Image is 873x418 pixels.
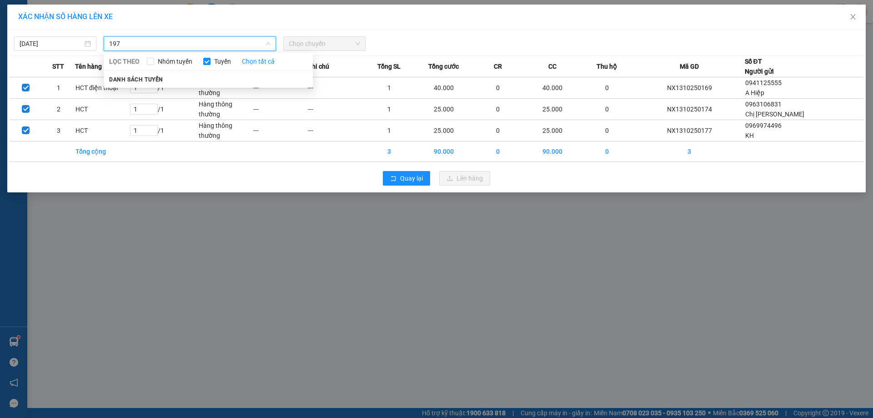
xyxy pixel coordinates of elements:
[104,76,169,84] span: Danh sách tuyến
[597,61,617,71] span: Thu hộ
[494,61,502,71] span: CR
[198,77,253,99] td: Hàng thông thường
[439,171,490,186] button: uploadLên hàng
[198,120,253,141] td: Hàng thông thường
[75,120,130,141] td: HCT
[242,56,275,66] a: Chọn tất cả
[745,79,782,86] span: 0941125555
[416,99,471,120] td: 25.000
[362,120,416,141] td: 1
[634,120,744,141] td: NX1310250177
[400,173,423,183] span: Quay lại
[42,99,75,120] td: 2
[471,99,526,120] td: 0
[109,56,140,66] span: LỌC THEO
[253,120,307,141] td: ---
[362,141,416,162] td: 3
[428,61,459,71] span: Tổng cước
[525,120,580,141] td: 25.000
[52,61,64,71] span: STT
[42,120,75,141] td: 3
[289,37,360,50] span: Chọn chuyến
[307,77,362,99] td: ---
[198,99,253,120] td: Hàng thông thường
[745,122,782,129] span: 0969974496
[745,101,782,108] span: 0963106831
[680,61,699,71] span: Mã GD
[745,132,754,139] span: KH
[253,77,307,99] td: ---
[525,77,580,99] td: 40.000
[362,77,416,99] td: 1
[471,77,526,99] td: 0
[840,5,866,30] button: Close
[525,141,580,162] td: 90.000
[307,120,362,141] td: ---
[634,77,744,99] td: NX1310250169
[130,77,198,99] td: / 1
[42,77,75,99] td: 1
[416,141,471,162] td: 90.000
[377,61,401,71] span: Tổng SL
[416,120,471,141] td: 25.000
[634,99,744,120] td: NX1310250174
[745,56,774,76] div: Số ĐT Người gửi
[253,99,307,120] td: ---
[75,61,102,71] span: Tên hàng
[75,141,130,162] td: Tổng cộng
[130,99,198,120] td: / 1
[75,77,130,99] td: HCT điện thoại
[266,41,271,46] span: down
[390,175,396,182] span: rollback
[745,89,764,96] span: A Hiệp
[154,56,196,66] span: Nhóm tuyến
[580,120,634,141] td: 0
[525,99,580,120] td: 25.000
[580,99,634,120] td: 0
[471,120,526,141] td: 0
[383,171,430,186] button: rollbackQuay lại
[130,120,198,141] td: / 1
[307,61,329,71] span: Ghi chú
[634,141,744,162] td: 3
[307,99,362,120] td: ---
[745,111,804,118] span: Chị [PERSON_NAME]
[362,99,416,120] td: 1
[416,77,471,99] td: 40.000
[18,12,113,21] span: XÁC NHẬN SỐ HÀNG LÊN XE
[580,141,634,162] td: 0
[580,77,634,99] td: 0
[849,13,857,20] span: close
[471,141,526,162] td: 0
[20,39,83,49] input: 13/10/2025
[75,99,130,120] td: HCT
[548,61,557,71] span: CC
[211,56,235,66] span: Tuyến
